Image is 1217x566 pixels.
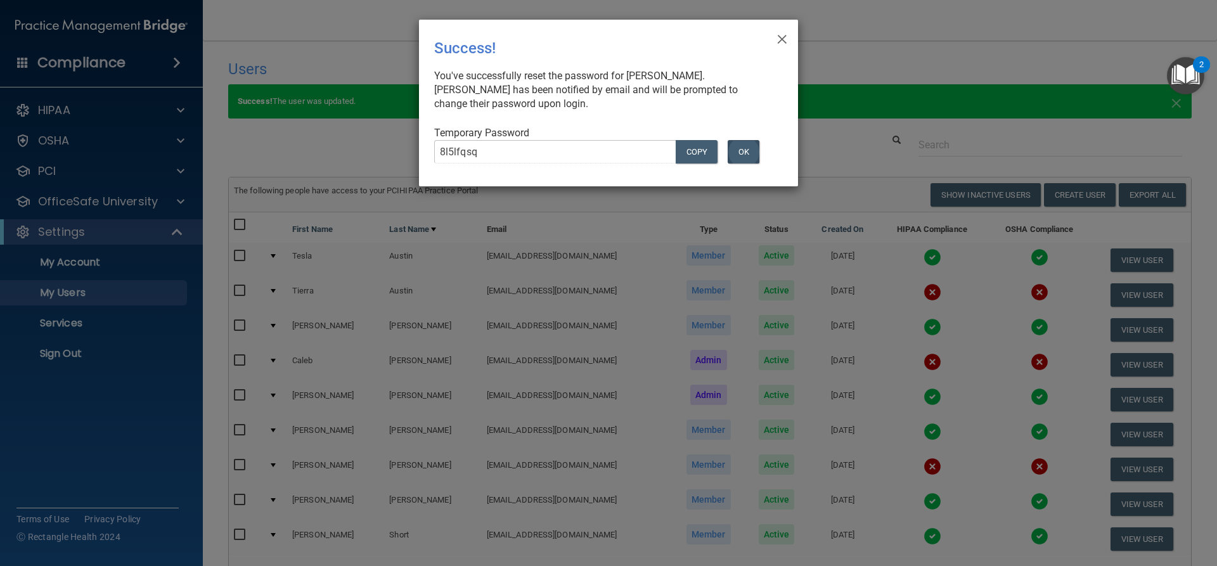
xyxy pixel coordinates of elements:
[434,127,529,139] span: Temporary Password
[728,140,759,164] button: OK
[998,476,1202,527] iframe: Drift Widget Chat Controller
[1167,57,1204,94] button: Open Resource Center, 2 new notifications
[776,25,788,50] span: ×
[434,30,731,67] div: Success!
[434,69,773,111] div: You've successfully reset the password for [PERSON_NAME]. [PERSON_NAME] has been notified by emai...
[676,140,718,164] button: COPY
[1199,65,1204,81] div: 2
